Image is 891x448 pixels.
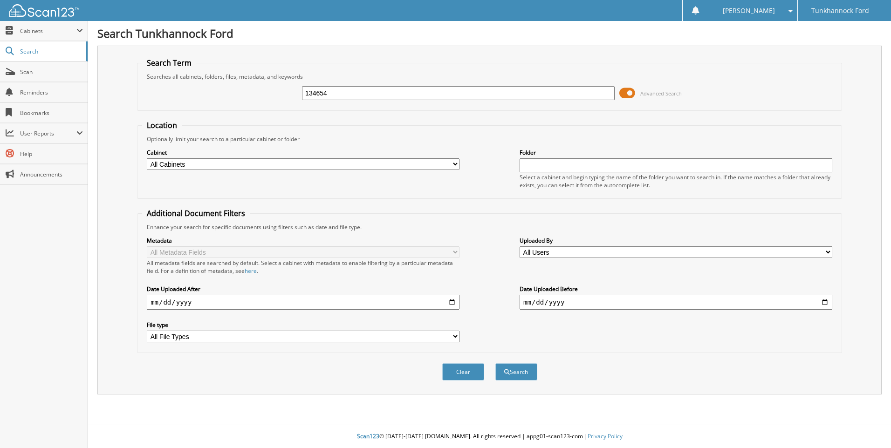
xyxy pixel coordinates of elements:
[20,170,83,178] span: Announcements
[147,149,459,156] label: Cabinet
[147,321,459,329] label: File type
[142,73,837,81] div: Searches all cabinets, folders, files, metadata, and keywords
[588,432,623,440] a: Privacy Policy
[20,68,83,76] span: Scan
[147,259,459,275] div: All metadata fields are searched by default. Select a cabinet with metadata to enable filtering b...
[147,295,459,310] input: start
[88,425,891,448] div: © [DATE]-[DATE] [DOMAIN_NAME]. All rights reserved | appg01-scan123-com |
[142,58,196,68] legend: Search Term
[520,285,832,293] label: Date Uploaded Before
[520,295,832,310] input: end
[142,120,182,130] legend: Location
[142,223,837,231] div: Enhance your search for specific documents using filters such as date and file type.
[844,403,891,448] iframe: Chat Widget
[520,237,832,244] label: Uploaded By
[723,8,775,14] span: [PERSON_NAME]
[245,267,257,275] a: here
[20,48,82,55] span: Search
[147,285,459,293] label: Date Uploaded After
[495,363,537,380] button: Search
[20,129,76,137] span: User Reports
[357,432,379,440] span: Scan123
[20,109,83,117] span: Bookmarks
[20,27,76,35] span: Cabinets
[20,150,83,158] span: Help
[811,8,869,14] span: Tunkhannock Ford
[142,208,250,218] legend: Additional Document Filters
[640,90,682,97] span: Advanced Search
[520,149,832,156] label: Folder
[142,135,837,143] div: Optionally limit your search to a particular cabinet or folder
[520,173,832,189] div: Select a cabinet and begin typing the name of the folder you want to search in. If the name match...
[97,26,882,41] h1: Search Tunkhannock Ford
[9,4,79,17] img: scan123-logo-white.svg
[20,88,83,96] span: Reminders
[147,237,459,244] label: Metadata
[442,363,484,380] button: Clear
